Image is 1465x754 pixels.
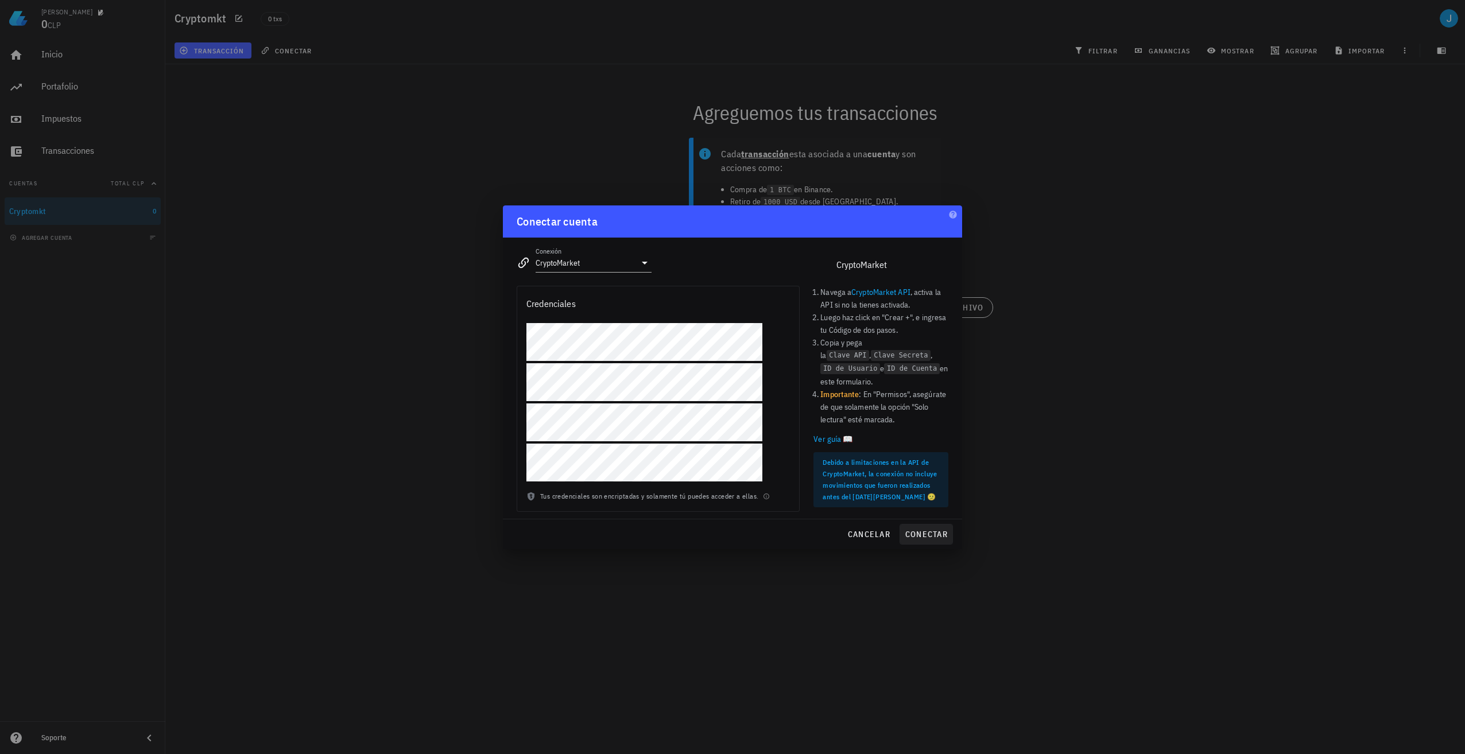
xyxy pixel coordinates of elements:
li: Copia y pega la , , e en este formulario. [820,336,948,388]
code: Clave API [827,350,870,361]
code: ID de Usuario [820,363,880,374]
div: Conectar cuenta [517,212,598,231]
button: cancelar [843,524,895,545]
b: Importante [820,389,859,399]
li: : En "Permisos", asegúrate de que solamente la opción "Solo lectura" esté marcada. [820,388,948,426]
div: Tus credenciales son encriptadas y solamente tú puedes acceder a ellas. [517,491,799,511]
div: CryptoMarket [836,259,948,270]
span: conectar [905,529,948,539]
span: Debido a limitaciones en la API de CryptoMarket, la conexión no incluye movimientos que fueron re... [823,458,937,501]
code: ID de Cuenta [884,363,940,374]
li: Navega a , activa la API si no la tienes activada. [820,286,948,311]
a: Ver guía 📖 [813,433,948,445]
li: Luego haz click en "Crear +", e ingresa tu Código de dos pasos. [820,311,948,336]
label: Conexión [536,247,561,255]
span: cancelar [847,529,890,539]
button: conectar [900,524,953,545]
code: Clave Secreta [871,350,931,361]
a: CryptoMarket API [851,287,910,297]
div: Credenciales [526,296,576,312]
